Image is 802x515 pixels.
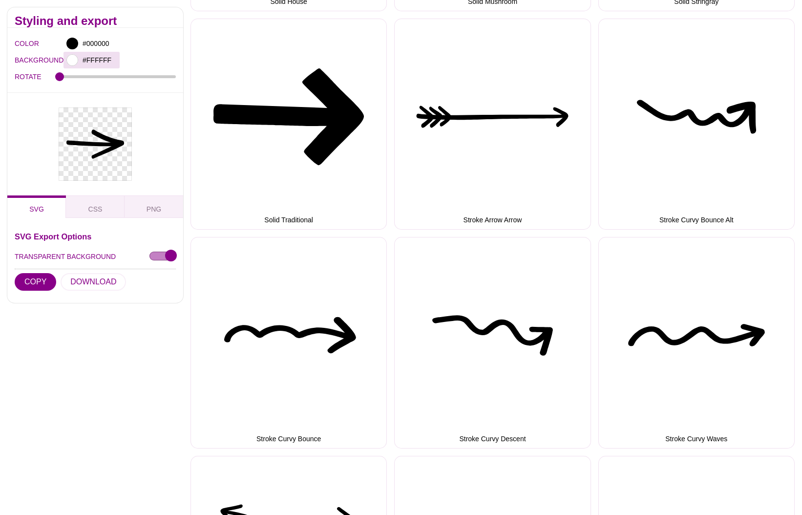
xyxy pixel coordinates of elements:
[88,205,103,213] span: CSS
[15,250,116,263] label: TRANSPARENT BACKGROUND
[15,54,27,66] label: BACKGROUND
[190,237,387,448] button: Stroke Curvy Bounce
[394,19,591,230] button: Stroke Arrow Arrow
[598,19,795,230] button: Stroke Curvy Bounce Alt
[190,19,387,230] button: Solid Traditional
[15,273,56,291] button: COPY
[394,237,591,448] button: Stroke Curvy Descent
[598,237,795,448] button: Stroke Curvy Waves
[15,17,176,25] h2: Styling and export
[125,195,183,218] button: PNG
[15,70,55,83] label: ROTATE
[61,273,126,291] button: DOWNLOAD
[147,205,161,213] span: PNG
[15,233,176,240] h3: SVG Export Options
[15,37,27,50] label: COLOR
[66,195,125,218] button: CSS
